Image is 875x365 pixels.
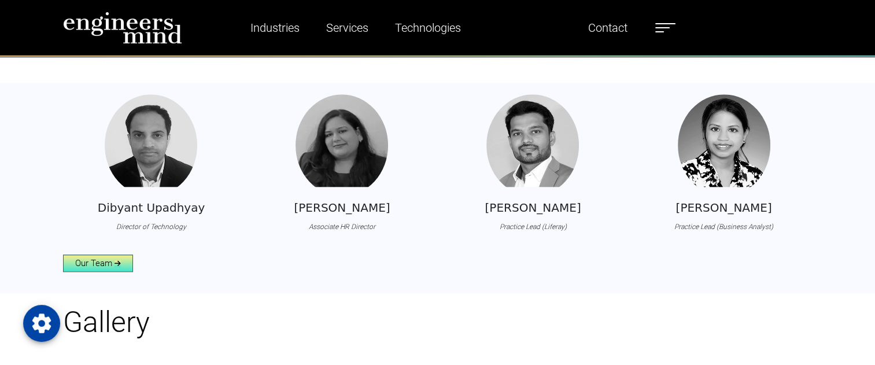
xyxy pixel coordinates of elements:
h5: [PERSON_NAME] [485,201,581,215]
h5: [PERSON_NAME] [675,201,771,215]
a: Our Team [63,255,133,272]
i: Practice Lead (Liferay) [499,223,566,231]
a: Contact [584,14,632,41]
a: Technologies [390,14,466,41]
i: Practice Lead (Business Analyst) [674,223,773,231]
h1: Gallery [63,305,813,340]
i: Director of Technology [116,223,186,231]
h5: [PERSON_NAME] [294,201,390,215]
img: logo [63,12,182,44]
a: Services [322,14,373,41]
a: Industries [246,14,304,41]
h5: Dibyant Upadhyay [98,201,205,215]
i: Associate HR Director [309,223,375,231]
